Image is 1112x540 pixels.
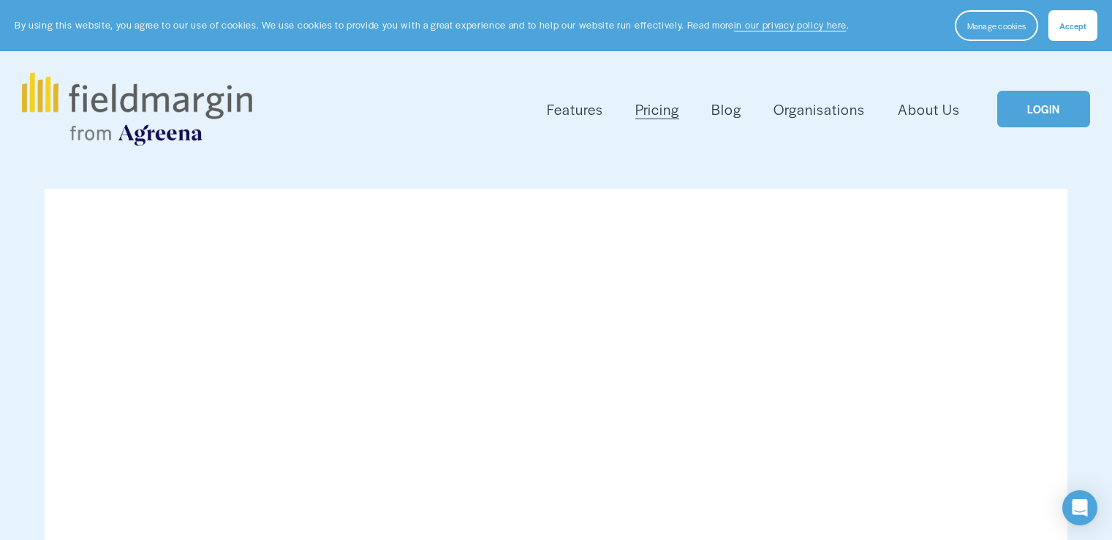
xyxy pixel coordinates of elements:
span: Features [547,99,603,120]
a: About Us [898,97,960,121]
button: Manage cookies [955,10,1038,41]
a: folder dropdown [547,97,603,121]
a: Organisations [774,97,865,121]
div: Open Intercom Messenger [1062,490,1097,525]
a: Pricing [635,97,679,121]
a: in our privacy policy here [734,18,847,31]
span: Manage cookies [967,20,1026,31]
img: fieldmargin.com [22,72,251,146]
a: Blog [711,97,741,121]
button: Accept [1048,10,1097,41]
p: By using this website, you agree to our use of cookies. We use cookies to provide you with a grea... [15,18,849,32]
a: LOGIN [997,91,1089,128]
span: Accept [1059,20,1086,31]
